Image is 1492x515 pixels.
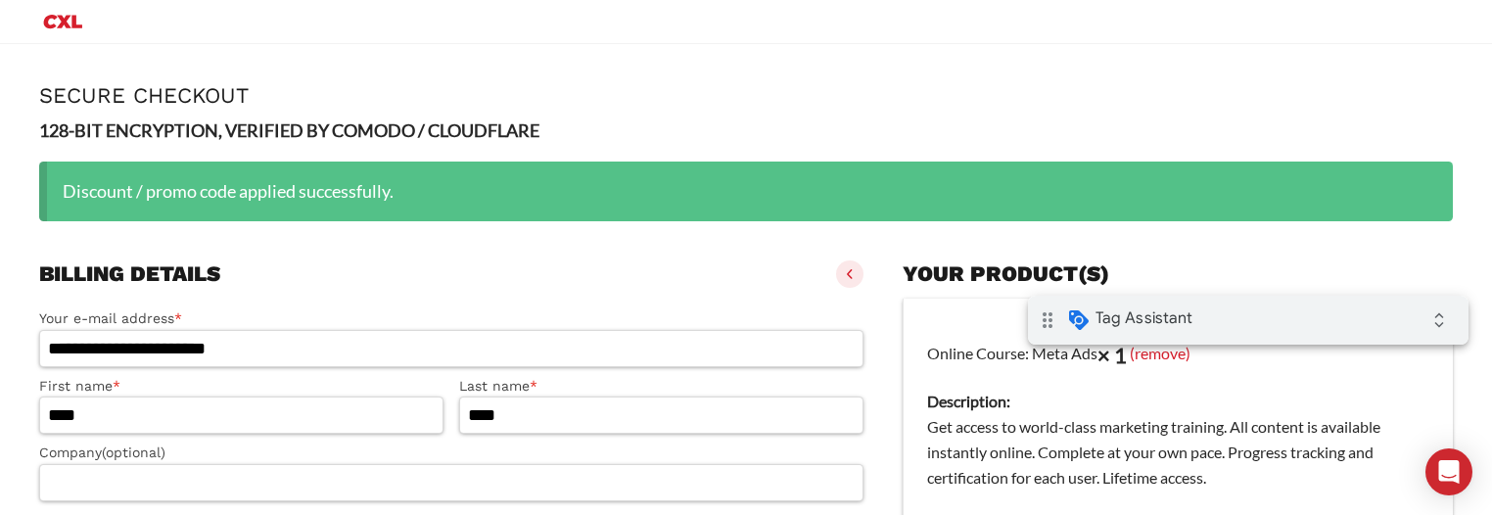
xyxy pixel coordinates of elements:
a: (remove) [1130,344,1190,362]
div: Discount / promo code applied successfully. [39,162,1453,221]
dd: Get access to world-class marketing training. All content is available instantly online. Complete... [927,414,1429,491]
strong: 128-BIT ENCRYPTION, VERIFIED BY COMODO / CLOUDFLARE [39,119,539,141]
span: Tag Assistant [68,13,164,32]
label: Company [39,442,863,464]
h1: Secure Checkout [39,83,1453,108]
span: (optional) [102,445,165,460]
label: First name [39,375,443,398]
div: Open Intercom Messenger [1425,448,1472,495]
h3: Billing details [39,260,220,288]
label: Your e-mail address [39,307,863,330]
label: Last name [459,375,863,398]
strong: × 1 [1097,342,1127,368]
i: Collapse debug badge [392,5,431,44]
dt: Description: [927,389,1429,414]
